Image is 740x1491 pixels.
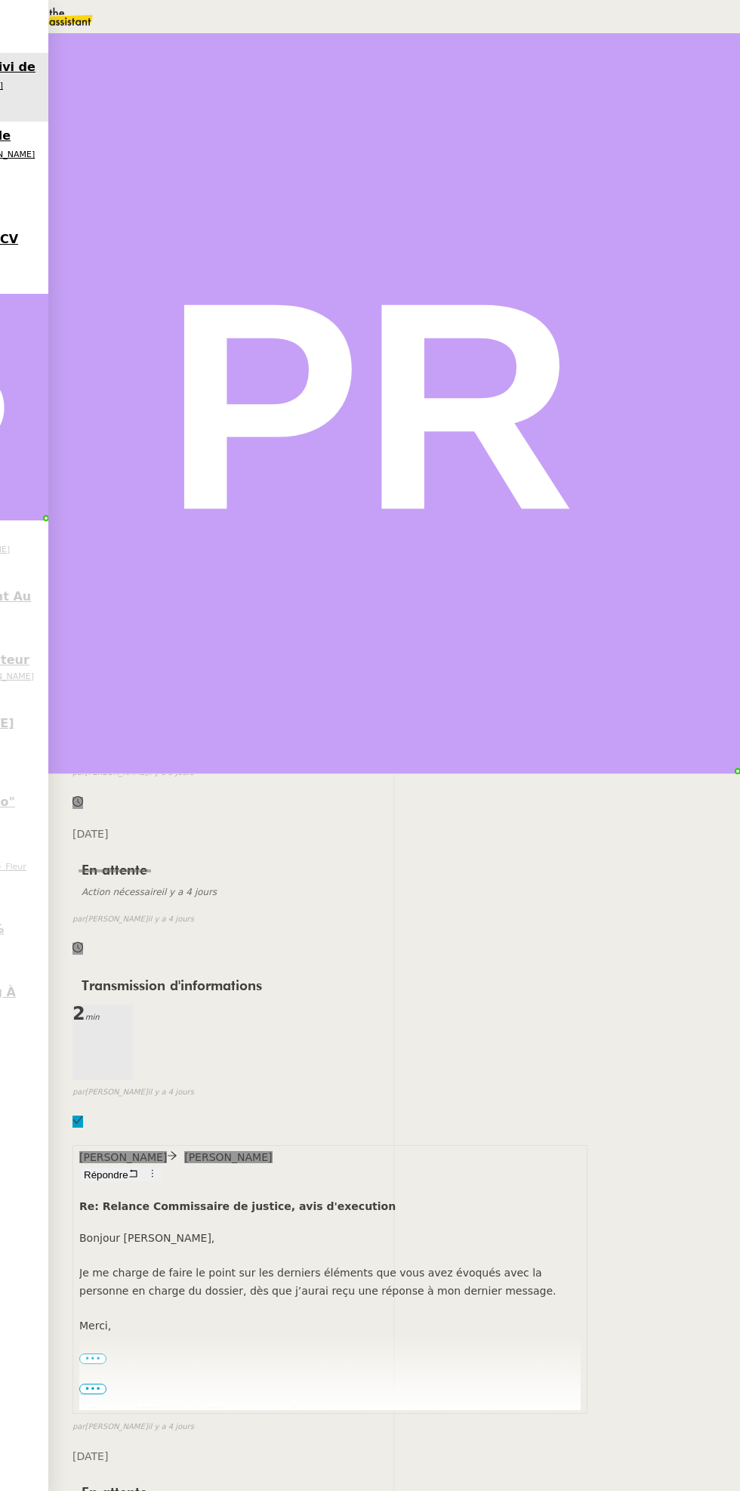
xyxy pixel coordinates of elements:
label: ••• [79,1354,106,1364]
div: Merci, [79,1317,581,1335]
span: [PERSON_NAME] [79,1151,167,1163]
span: min [85,1013,100,1021]
small: [PERSON_NAME] [72,915,194,923]
div: Bonjour [PERSON_NAME], [79,1230,581,1247]
a: [PERSON_NAME] [184,1151,272,1163]
span: il y a 4 jours [82,887,217,897]
small: [PERSON_NAME] [72,1088,194,1096]
span: Action nécessaire [82,887,162,897]
span: false [72,1401,97,1413]
span: il y a 4 jours [148,915,194,923]
span: il y a 4 jours [148,1088,194,1096]
span: par [72,1422,85,1431]
div: ----- [79,1385,581,1403]
span: [DATE] [72,1450,108,1462]
span: par [72,1088,85,1096]
div: Je me charge de faire le point sur les derniers éléments que vous avez évoqués avec la personne e... [79,1264,581,1300]
span: [DATE] [72,828,108,840]
span: ••• [79,1384,106,1394]
span: 2 [72,1003,85,1024]
h4: Re: Relance Commissaire de justice, avis d'execution [79,1198,581,1215]
button: Répondre [79,1168,143,1181]
span: En attente [82,864,147,878]
small: [PERSON_NAME] [72,1422,194,1431]
span: Transmission d'informations [82,980,262,993]
span: il y a 4 jours [148,1422,194,1431]
span: par [72,915,85,923]
span: Répondre [84,1169,128,1181]
span: false [72,1067,97,1079]
span: false [72,894,97,906]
